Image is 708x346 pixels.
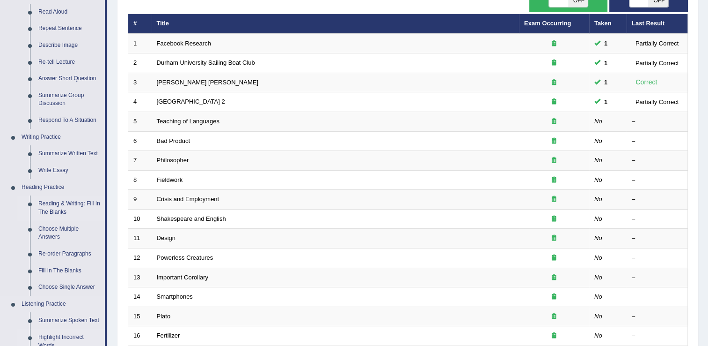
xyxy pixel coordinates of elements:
a: Powerless Creatures [157,254,213,261]
a: Choose Multiple Answers [34,221,105,246]
td: 10 [128,209,152,229]
th: Title [152,14,519,34]
a: Durham University Sailing Boat Club [157,59,255,66]
div: Exam occurring question [524,215,584,224]
td: 16 [128,326,152,346]
div: – [632,176,682,185]
em: No [594,176,602,183]
em: No [594,254,602,261]
div: – [632,156,682,165]
a: Answer Short Question [34,70,105,87]
td: 9 [128,190,152,210]
a: Writing Practice [17,129,105,146]
span: You can still take this question [600,38,611,48]
em: No [594,118,602,125]
a: Shakespeare and English [157,215,226,222]
div: Exam occurring question [524,234,584,243]
a: Exam Occurring [524,20,571,27]
div: Exam occurring question [524,156,584,165]
a: Fertilizer [157,332,180,339]
em: No [594,234,602,241]
div: – [632,273,682,282]
div: Correct [632,77,661,88]
a: Reading & Writing: Fill In The Blanks [34,196,105,220]
div: Exam occurring question [524,39,584,48]
th: # [128,14,152,34]
td: 5 [128,112,152,132]
td: 3 [128,73,152,92]
td: 13 [128,268,152,287]
a: Philosopher [157,157,189,164]
div: Partially Correct [632,97,682,107]
div: Exam occurring question [524,117,584,126]
span: You can still take this question [600,97,611,107]
em: No [594,313,602,320]
em: No [594,196,602,203]
div: Exam occurring question [524,59,584,68]
td: 7 [128,151,152,171]
div: Exam occurring question [524,331,584,340]
span: You can still take this question [600,58,611,68]
div: – [632,254,682,263]
a: Repeat Sentence [34,20,105,37]
div: Exam occurring question [524,78,584,87]
td: 15 [128,307,152,326]
th: Taken [589,14,627,34]
a: Write Essay [34,162,105,179]
div: Exam occurring question [524,98,584,106]
td: 4 [128,92,152,112]
div: Partially Correct [632,58,682,68]
td: 1 [128,34,152,53]
a: Respond To A Situation [34,112,105,129]
div: – [632,234,682,243]
em: No [594,293,602,300]
div: Exam occurring question [524,254,584,263]
a: Plato [157,313,171,320]
a: Fill In The Blanks [34,263,105,279]
em: No [594,332,602,339]
a: Read Aloud [34,4,105,21]
div: – [632,117,682,126]
div: – [632,293,682,301]
td: 2 [128,53,152,73]
div: Exam occurring question [524,137,584,146]
a: Crisis and Employment [157,196,219,203]
em: No [594,157,602,164]
a: Listening Practice [17,296,105,313]
a: Re-order Paragraphs [34,246,105,263]
div: – [632,312,682,321]
div: – [632,331,682,340]
td: 8 [128,170,152,190]
div: Exam occurring question [524,176,584,185]
td: 11 [128,229,152,248]
em: No [594,274,602,281]
a: Summarize Written Text [34,145,105,162]
div: Exam occurring question [524,273,584,282]
div: Partially Correct [632,38,682,48]
div: Exam occurring question [524,312,584,321]
a: Teaching of Languages [157,118,219,125]
em: No [594,137,602,144]
a: Fieldwork [157,176,183,183]
a: Important Corollary [157,274,209,281]
th: Last Result [627,14,688,34]
a: [PERSON_NAME] [PERSON_NAME] [157,79,258,86]
span: You can still take this question [600,77,611,87]
td: 12 [128,248,152,268]
a: Design [157,234,175,241]
a: Re-tell Lecture [34,54,105,71]
a: Reading Practice [17,179,105,196]
a: Summarize Spoken Text [34,312,105,329]
a: Choose Single Answer [34,279,105,296]
td: 14 [128,287,152,307]
a: Bad Product [157,137,190,144]
a: Describe Image [34,37,105,54]
div: Exam occurring question [524,293,584,301]
div: Exam occurring question [524,195,584,204]
a: Summarize Group Discussion [34,87,105,112]
a: Smartphones [157,293,193,300]
td: 6 [128,131,152,151]
div: – [632,195,682,204]
a: [GEOGRAPHIC_DATA] 2 [157,98,225,105]
a: Facebook Research [157,40,211,47]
